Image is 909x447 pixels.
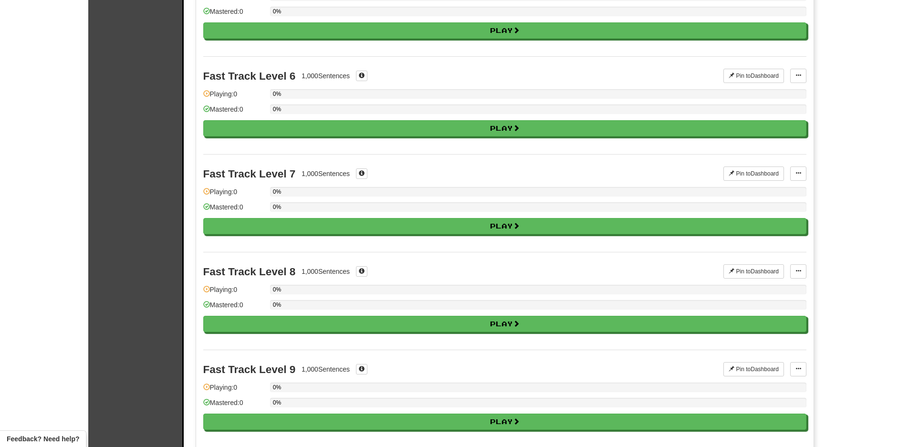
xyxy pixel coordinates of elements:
div: Playing: 0 [203,383,265,398]
button: Pin toDashboard [723,69,784,83]
div: Playing: 0 [203,285,265,301]
div: Fast Track Level 6 [203,70,296,82]
div: Fast Track Level 7 [203,168,296,180]
div: Mastered: 0 [203,202,265,218]
div: Mastered: 0 [203,7,265,22]
div: 1,000 Sentences [302,267,350,276]
div: Mastered: 0 [203,104,265,120]
div: Fast Track Level 9 [203,364,296,375]
div: Playing: 0 [203,89,265,105]
button: Play [203,22,806,39]
button: Pin toDashboard [723,362,784,376]
div: Fast Track Level 8 [203,266,296,278]
button: Play [203,218,806,234]
span: Open feedback widget [7,434,79,444]
div: 1,000 Sentences [302,169,350,178]
div: Playing: 0 [203,187,265,203]
div: Mastered: 0 [203,398,265,414]
div: Mastered: 0 [203,300,265,316]
button: Play [203,120,806,136]
button: Play [203,414,806,430]
button: Pin toDashboard [723,166,784,181]
div: 1,000 Sentences [302,364,350,374]
div: 1,000 Sentences [302,71,350,81]
button: Pin toDashboard [723,264,784,279]
button: Play [203,316,806,332]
